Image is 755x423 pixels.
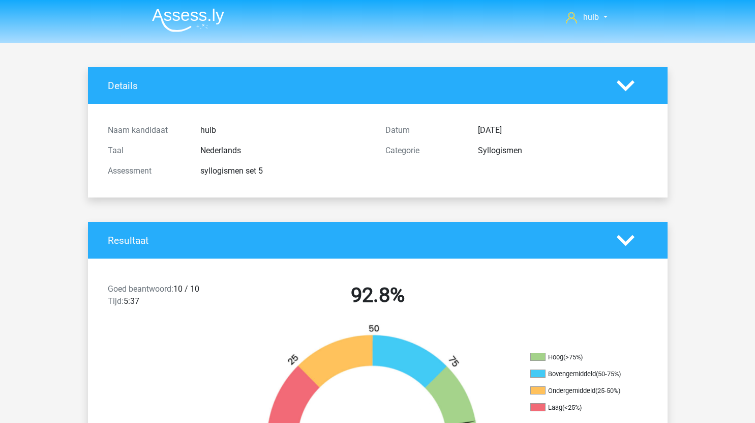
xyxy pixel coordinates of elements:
span: Tijd: [108,296,124,306]
img: Assessly [152,8,224,32]
div: Categorie [378,145,470,157]
span: Goed beantwoord: [108,284,173,294]
a: huib [562,11,611,23]
div: Naam kandidaat [100,124,193,136]
div: syllogismen set 5 [193,165,378,177]
div: [DATE] [470,124,655,136]
div: Syllogismen [470,145,655,157]
div: Taal [100,145,193,157]
li: Ondergemiddeld [530,386,632,396]
div: (25-50%) [595,387,620,394]
span: huib [583,12,599,22]
div: (>75%) [563,353,583,361]
div: 10 / 10 5:37 [100,283,239,312]
h2: 92.8% [247,283,509,307]
li: Hoog [530,353,632,362]
div: Nederlands [193,145,378,157]
li: Bovengemiddeld [530,370,632,379]
div: (50-75%) [596,370,621,378]
h4: Details [108,80,601,92]
div: huib [193,124,378,136]
h4: Resultaat [108,235,601,246]
li: Laag [530,403,632,412]
div: (<25%) [562,404,582,411]
div: Datum [378,124,470,136]
div: Assessment [100,165,193,177]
